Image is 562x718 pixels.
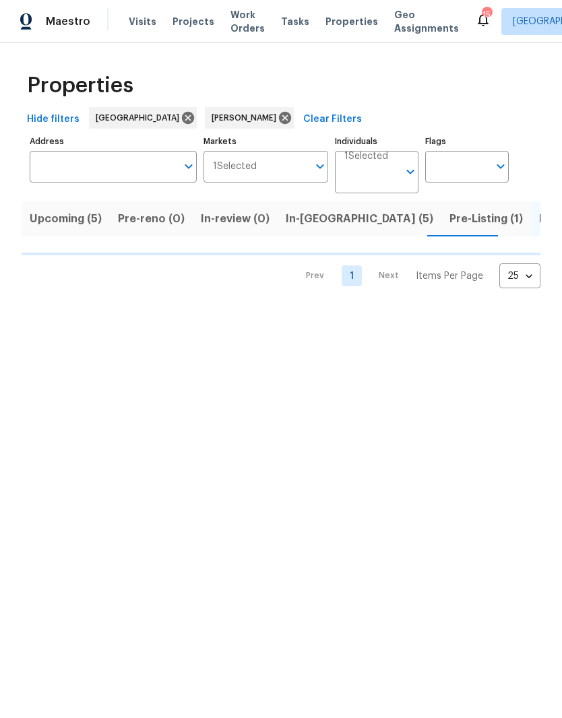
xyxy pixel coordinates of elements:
span: Hide filters [27,111,80,128]
button: Open [179,157,198,176]
span: Pre-reno (0) [118,209,185,228]
span: Work Orders [230,8,265,35]
div: [GEOGRAPHIC_DATA] [89,107,197,129]
button: Clear Filters [298,107,367,132]
span: Properties [27,79,133,92]
span: 1 Selected [344,151,388,162]
label: Address [30,137,197,145]
label: Flags [425,137,509,145]
span: Tasks [281,17,309,26]
a: Goto page 1 [342,265,362,286]
span: Projects [173,15,214,28]
span: Clear Filters [303,111,362,128]
div: 15 [482,8,491,22]
span: Properties [325,15,378,28]
p: Items Per Page [416,269,483,283]
button: Hide filters [22,107,85,132]
nav: Pagination Navigation [293,263,540,288]
span: Maestro [46,15,90,28]
button: Open [311,157,330,176]
button: Open [491,157,510,176]
span: In-[GEOGRAPHIC_DATA] (5) [286,209,433,228]
div: [PERSON_NAME] [205,107,294,129]
span: 1 Selected [213,161,257,172]
span: Visits [129,15,156,28]
span: Pre-Listing (1) [449,209,523,228]
span: Upcoming (5) [30,209,102,228]
span: [GEOGRAPHIC_DATA] [96,111,185,125]
button: Open [401,162,420,181]
label: Individuals [335,137,418,145]
div: 25 [499,259,540,294]
span: Geo Assignments [394,8,459,35]
span: In-review (0) [201,209,270,228]
span: [PERSON_NAME] [212,111,282,125]
label: Markets [204,137,329,145]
